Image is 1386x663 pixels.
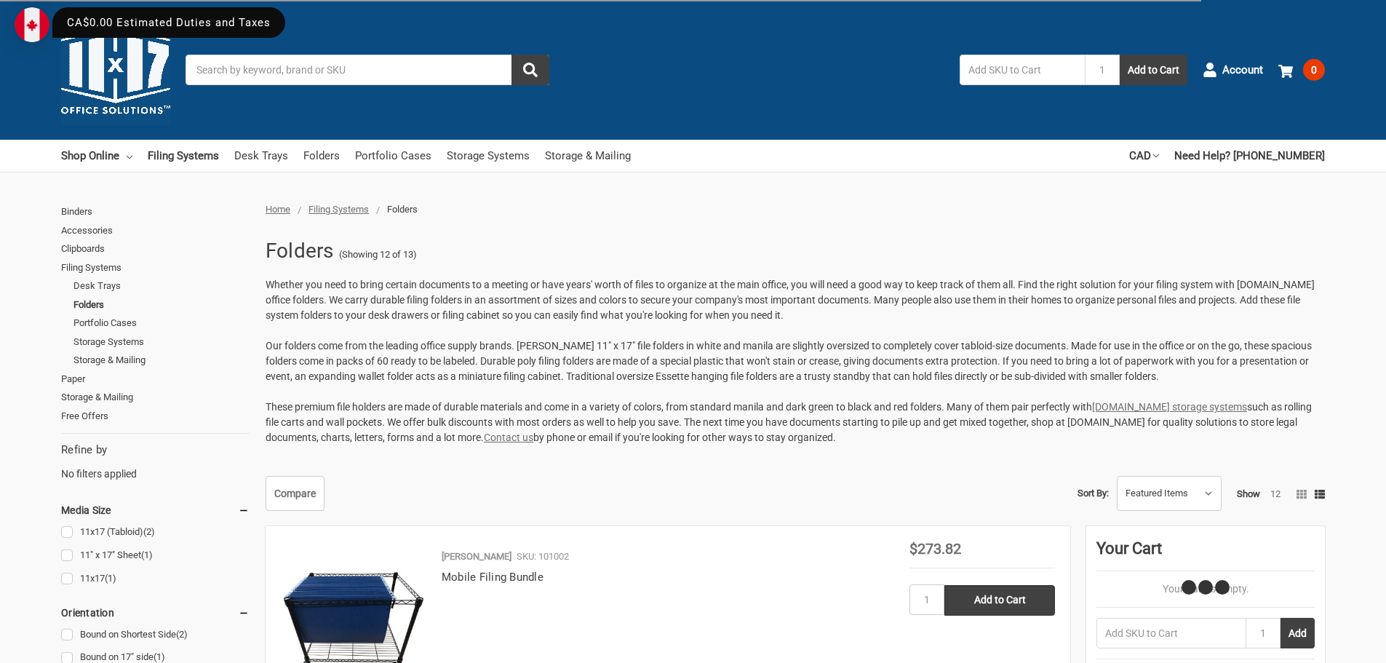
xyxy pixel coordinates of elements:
[266,204,290,215] a: Home
[52,7,285,38] div: CA$0.00 Estimated Duties and Taxes
[1096,618,1246,648] input: Add SKU to Cart
[266,338,1325,384] p: Our folders come from the leading office supply brands. [PERSON_NAME] 11" x 17" file folders in w...
[355,140,431,172] a: Portfolio Cases
[960,55,1085,85] input: Add SKU to Cart
[1092,401,1247,413] a: [DOMAIN_NAME] storage systems
[545,140,631,172] a: Storage & Mailing
[61,625,250,645] a: Bound on Shortest Side
[442,571,543,584] a: Mobile Filing Bundle
[1278,51,1325,89] a: 0
[266,476,324,511] a: Compare
[1174,140,1325,172] a: Need Help? [PHONE_NUMBER]
[303,140,340,172] a: Folders
[61,569,250,589] a: 11x17
[61,140,132,172] a: Shop Online
[1237,488,1260,499] span: Show
[339,247,417,262] span: (Showing 12 of 13)
[1203,51,1263,89] a: Account
[387,204,418,215] span: Folders
[1078,483,1109,504] label: Sort By:
[73,277,250,295] a: Desk Trays
[73,351,250,370] a: Storage & Mailing
[15,7,49,42] img: duty and tax information for Canada
[1222,62,1263,79] span: Account
[1270,488,1281,499] a: 12
[266,232,334,270] h1: Folders
[1303,59,1325,81] span: 0
[1129,140,1159,172] a: CAD
[1096,581,1315,597] p: Your Cart Is Empty.
[61,202,250,221] a: Binders
[105,573,116,584] span: (1)
[61,546,250,565] a: 11" x 17" Sheet
[61,221,250,240] a: Accessories
[148,140,219,172] a: Filing Systems
[61,407,250,426] a: Free Offers
[1096,536,1315,571] div: Your Cart
[266,277,1325,323] p: Whether you need to bring certain documents to a meeting or have years' worth of files to organiz...
[73,333,250,352] a: Storage Systems
[186,55,549,85] input: Search by keyword, brand or SKU
[143,526,155,537] span: (2)
[61,258,250,277] a: Filing Systems
[442,549,511,564] p: [PERSON_NAME]
[61,501,250,519] h5: Media Size
[141,549,153,560] span: (1)
[61,15,170,124] img: 11x17.com
[1281,618,1315,648] button: Add
[176,629,188,640] span: (2)
[484,432,533,443] a: Contact us
[61,523,250,542] a: 11x17 (Tabloid)
[1120,55,1187,85] button: Add to Cart
[61,370,250,389] a: Paper
[61,604,250,622] h5: Orientation
[73,314,250,333] a: Portfolio Cases
[944,585,1055,616] input: Add to Cart
[517,549,569,564] p: SKU: 101002
[73,295,250,314] a: Folders
[447,140,530,172] a: Storage Systems
[234,140,288,172] a: Desk Trays
[1266,624,1386,663] iframe: Google Customer Reviews
[909,540,961,557] span: $273.82
[61,239,250,258] a: Clipboards
[154,651,165,662] span: (1)
[61,388,250,407] a: Storage & Mailing
[266,400,1325,445] p: These premium file holders are made of durable materials and come in a variety of colors, from st...
[308,204,369,215] a: Filing Systems
[61,442,250,458] h5: Refine by
[61,442,250,481] div: No filters applied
